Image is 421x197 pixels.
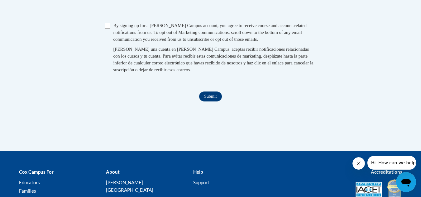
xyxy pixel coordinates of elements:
b: Accreditations [371,169,402,175]
a: [PERSON_NAME][GEOGRAPHIC_DATA] [106,180,153,193]
a: Families [19,188,36,194]
iframe: Message from company [367,156,416,170]
a: Educators [19,180,40,185]
b: Cox Campus For [19,169,54,175]
b: Help [193,169,203,175]
span: [PERSON_NAME] una cuenta en [PERSON_NAME] Campus, aceptas recibir notificaciones relacionadas con... [113,47,313,72]
span: By signing up for a [PERSON_NAME] Campus account, you agree to receive course and account-related... [113,23,307,42]
input: Submit [199,91,222,101]
iframe: Button to launch messaging window [396,172,416,192]
a: Support [193,180,209,185]
b: About [106,169,120,175]
span: Hi. How can we help? [4,4,50,9]
iframe: Close message [352,157,365,170]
